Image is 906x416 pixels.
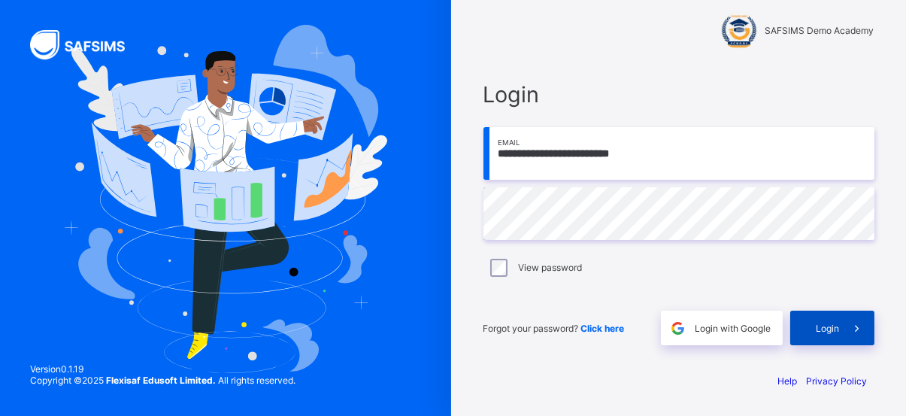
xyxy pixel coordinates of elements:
span: Forgot your password? [483,323,625,334]
a: Click here [581,323,625,334]
a: Privacy Policy [807,375,868,387]
span: Login with Google [695,323,771,334]
span: Login [483,81,874,108]
strong: Flexisaf Edusoft Limited. [106,375,216,386]
span: Version 0.1.19 [30,363,295,375]
label: View password [518,262,582,273]
img: google.396cfc9801f0270233282035f929180a.svg [669,320,686,337]
img: Hero Image [64,25,388,373]
a: Help [778,375,798,387]
img: SAFSIMS Logo [30,30,143,59]
span: SAFSIMS Demo Academy [765,25,874,36]
span: Login [817,323,840,334]
span: Copyright © 2025 All rights reserved. [30,375,295,386]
